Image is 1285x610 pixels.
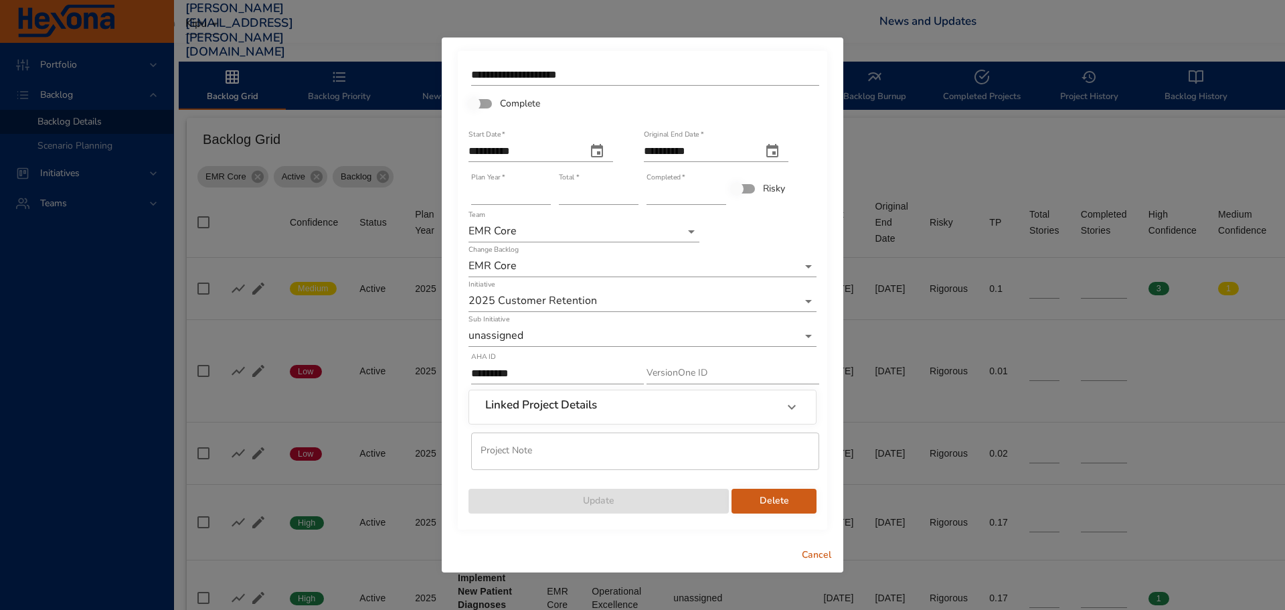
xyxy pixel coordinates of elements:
label: Completed [647,173,685,181]
div: EMR Core [468,256,817,277]
button: Delete [732,489,817,514]
label: Total [559,173,579,181]
div: 2025 Customer Retention [468,291,817,312]
label: Original End Date [644,131,703,138]
span: Cancel [800,547,833,564]
label: Sub Initiative [468,315,509,323]
button: Cancel [795,543,838,568]
div: Linked Project Details [469,390,816,424]
label: Change Backlog [468,246,519,253]
div: EMR Core [468,221,699,242]
button: start date [581,135,613,167]
label: Team [468,211,485,218]
span: Risky [763,181,785,196]
span: Complete [500,96,540,110]
h6: Linked Project Details [485,398,597,412]
label: Initiative [468,281,495,288]
label: Start Date [468,131,505,138]
div: unassigned [468,325,817,347]
button: original end date [756,135,788,167]
label: AHA ID [471,353,496,360]
label: Plan Year [471,173,505,181]
span: Delete [742,493,806,510]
